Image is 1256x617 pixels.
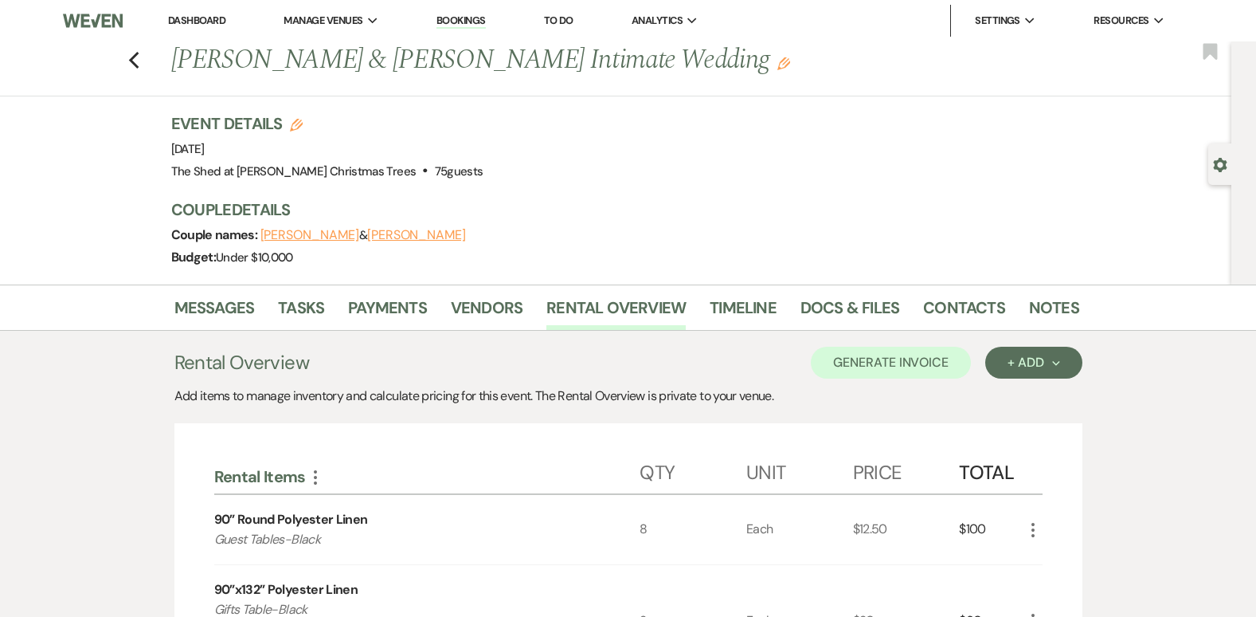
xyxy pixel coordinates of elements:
[632,13,683,29] span: Analytics
[853,446,960,493] div: Price
[640,495,746,565] div: 8
[174,295,255,330] a: Messages
[1094,13,1148,29] span: Resources
[214,580,358,599] div: 90”x132” Polyester Linen
[640,446,746,493] div: Qty
[959,495,1023,565] div: $100
[174,387,1082,406] div: Add items to manage inventory and calculate pricing for this event. The Rental Overview is privat...
[367,229,466,242] button: [PERSON_NAME]
[171,198,1063,221] h3: Couple Details
[746,446,853,493] div: Unit
[710,295,777,330] a: Timeline
[216,250,293,265] span: Under $10,000
[260,229,359,242] button: [PERSON_NAME]
[63,4,123,37] img: Weven Logo
[1008,356,1059,369] div: + Add
[214,510,368,529] div: 90” Round Polyester Linen
[214,529,597,550] p: Guest Tables-Black
[959,446,1023,493] div: Total
[171,141,205,157] span: [DATE]
[168,14,225,27] a: Dashboard
[451,295,522,330] a: Vendors
[171,249,217,265] span: Budget:
[171,226,260,243] span: Couple names:
[174,348,309,377] h3: Rental Overview
[1029,295,1079,330] a: Notes
[985,347,1082,379] button: + Add
[1213,156,1227,171] button: Open lead details
[260,227,466,243] span: &
[348,295,427,330] a: Payments
[171,112,483,135] h3: Event Details
[800,295,899,330] a: Docs & Files
[171,163,417,179] span: The Shed at [PERSON_NAME] Christmas Trees
[811,347,971,379] button: Generate Invoice
[544,14,573,27] a: To Do
[746,495,853,565] div: Each
[546,295,686,330] a: Rental Overview
[436,14,486,29] a: Bookings
[777,56,790,70] button: Edit
[923,295,1005,330] a: Contacts
[975,13,1020,29] span: Settings
[284,13,362,29] span: Manage Venues
[171,41,885,80] h1: [PERSON_NAME] & [PERSON_NAME] Intimate Wedding
[278,295,324,330] a: Tasks
[435,163,483,179] span: 75 guests
[853,495,960,565] div: $12.50
[214,466,640,487] div: Rental Items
